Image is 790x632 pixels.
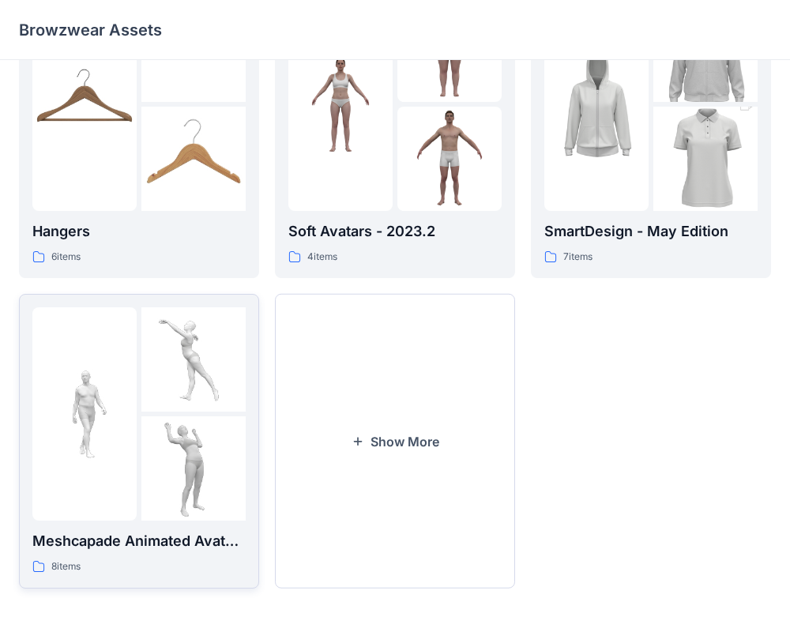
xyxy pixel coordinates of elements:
[32,362,137,466] img: folder 1
[32,220,246,243] p: Hangers
[51,249,81,265] p: 6 items
[653,81,758,237] img: folder 3
[51,559,81,575] p: 8 items
[32,52,137,156] img: folder 1
[544,26,649,182] img: folder 1
[141,107,246,211] img: folder 3
[141,307,246,412] img: folder 2
[19,19,162,41] p: Browzwear Assets
[19,294,259,589] a: folder 1folder 2folder 3Meshcapade Animated Avatars8items
[307,249,337,265] p: 4 items
[141,416,246,521] img: folder 3
[397,107,502,211] img: folder 3
[544,220,758,243] p: SmartDesign - May Edition
[288,52,393,156] img: folder 1
[288,220,502,243] p: Soft Avatars - 2023.2
[563,249,592,265] p: 7 items
[275,294,515,589] button: Show More
[32,530,246,552] p: Meshcapade Animated Avatars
